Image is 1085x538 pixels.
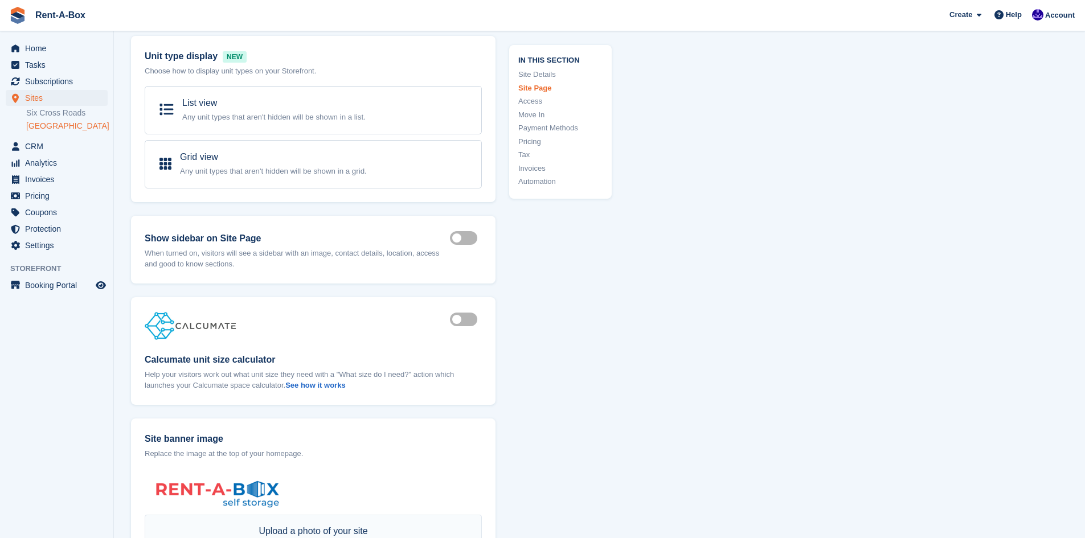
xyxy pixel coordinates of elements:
[6,73,108,89] a: menu
[145,432,482,446] label: Site banner image
[26,121,108,132] a: [GEOGRAPHIC_DATA]
[25,277,93,293] span: Booking Portal
[450,237,482,239] label: Storefront show sidebar on site page
[6,40,108,56] a: menu
[145,448,482,459] p: Replace the image at the top of your homepage.
[25,204,93,220] span: Coupons
[25,138,93,154] span: CRM
[145,65,482,77] p: Choose how to display unit types on your Storefront.
[223,51,247,63] span: NEW
[6,204,108,220] a: menu
[25,237,93,253] span: Settings
[25,221,93,237] span: Protection
[6,188,108,204] a: menu
[10,263,113,274] span: Storefront
[6,237,108,253] a: menu
[145,311,236,340] img: calcumate_logo-68c4a8085deca898b53b220a1c7e8a9816cf402ee1955ba1cf094f9c8ec4eff4.jpg
[518,135,603,147] a: Pricing
[6,277,108,293] a: menu
[145,50,482,63] div: Unit type display
[1032,9,1043,20] img: Colin O Shea
[6,221,108,237] a: menu
[145,369,482,391] p: Help your visitors work out what unit size they need with a "What size do I need?" action which l...
[145,353,482,367] label: Calcumate unit size calculator
[1006,9,1022,20] span: Help
[450,319,482,321] label: Is active
[180,167,367,175] small: Any unit types that aren't hidden will be shown in a grid.
[518,96,603,107] a: Access
[26,108,108,118] a: Six Cross Roads
[518,69,603,80] a: Site Details
[25,188,93,204] span: Pricing
[145,473,290,511] img: Screenshot%202023-11-28%20152343.png
[518,122,603,134] a: Payment Methods
[31,6,90,24] a: Rent-A-Box
[182,113,366,121] small: Any unit types that aren't hidden will be shown in a list.
[145,232,450,245] label: Show sidebar on Site Page
[1045,10,1075,21] span: Account
[518,149,603,161] a: Tax
[518,176,603,187] a: Automation
[518,82,603,93] a: Site Page
[6,90,108,106] a: menu
[9,7,26,24] img: stora-icon-8386f47178a22dfd0bd8f6a31ec36ba5ce8667c1dd55bd0f319d3a0aa187defe.svg
[6,171,108,187] a: menu
[285,381,345,389] a: See how it works
[182,98,217,108] span: List view
[6,138,108,154] a: menu
[94,278,108,292] a: Preview store
[25,90,93,106] span: Sites
[518,162,603,174] a: Invoices
[180,152,218,162] span: Grid view
[518,109,603,120] a: Move In
[25,171,93,187] span: Invoices
[25,73,93,89] span: Subscriptions
[25,155,93,171] span: Analytics
[518,54,603,64] span: In this section
[6,155,108,171] a: menu
[145,248,450,270] p: When turned on, visitors will see a sidebar with an image, contact details, location, access and ...
[25,57,93,73] span: Tasks
[6,57,108,73] a: menu
[949,9,972,20] span: Create
[25,40,93,56] span: Home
